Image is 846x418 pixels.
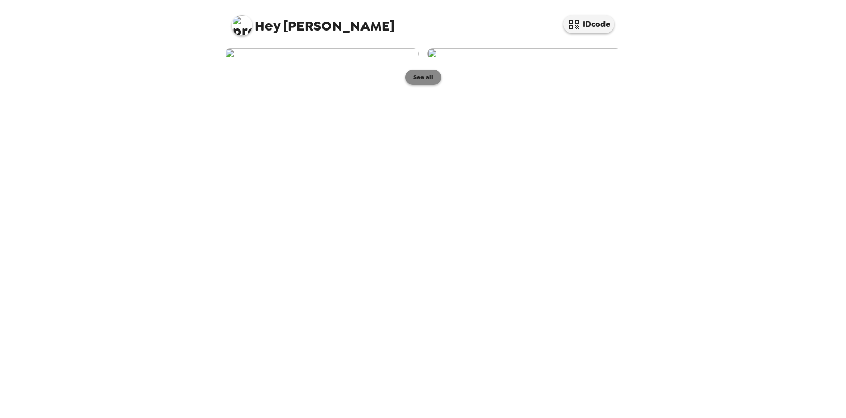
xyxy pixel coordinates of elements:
[563,15,614,33] button: IDcode
[232,10,395,33] span: [PERSON_NAME]
[255,17,280,35] span: Hey
[405,70,441,85] button: See all
[232,15,252,36] img: profile pic
[225,48,419,59] img: user-270351
[427,48,621,59] img: user-270350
